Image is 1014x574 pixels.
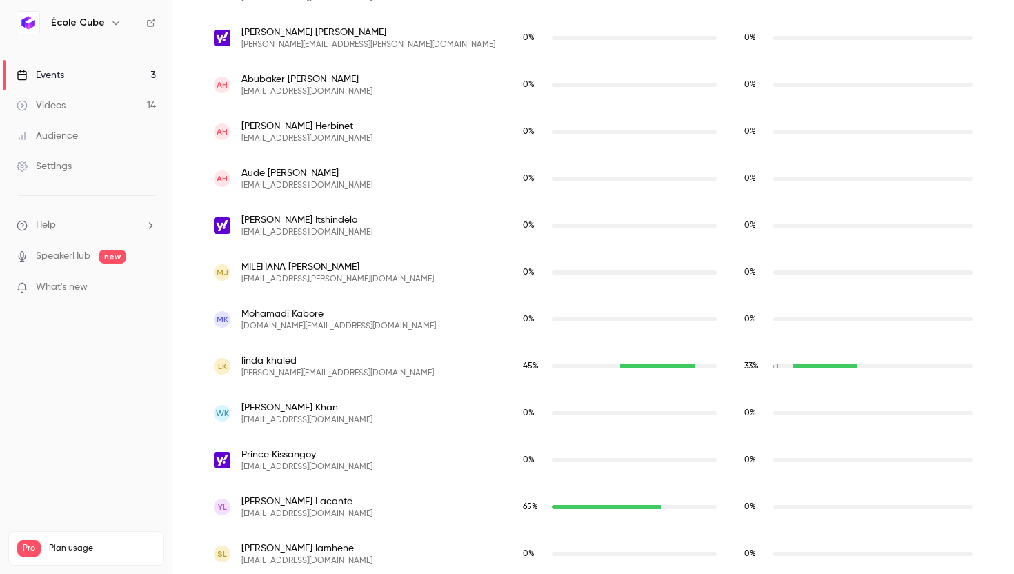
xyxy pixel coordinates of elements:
[241,321,436,332] span: [DOMAIN_NAME][EMAIL_ADDRESS][DOMAIN_NAME]
[744,34,756,42] span: 0 %
[241,133,372,144] span: [EMAIL_ADDRESS][DOMAIN_NAME]
[523,501,545,513] span: Live watch time
[241,307,436,321] span: Mohamadi Kabore
[744,79,766,91] span: Replay watch time
[99,250,126,264] span: new
[200,61,986,108] div: sedyhassan999@gmail.com
[523,268,535,277] span: 0 %
[241,119,372,133] span: [PERSON_NAME] Herbinet
[200,155,986,202] div: aude_hermann@hotmail.com
[51,16,105,30] h6: École Cube
[17,159,72,173] div: Settings
[217,172,228,185] span: AH
[744,407,766,419] span: Replay watch time
[523,266,545,279] span: Live watch time
[241,495,372,508] span: [PERSON_NAME] Lacante
[241,213,372,227] span: [PERSON_NAME] Itshindela
[200,437,986,484] div: kissangou_baron@yahoo.fr
[200,108,986,155] div: audreyherbinet@gmail.com
[217,548,227,560] span: sl
[744,266,766,279] span: Replay watch time
[523,456,535,464] span: 0 %
[523,503,538,511] span: 65 %
[217,79,228,91] span: AH
[523,32,545,44] span: Live watch time
[200,14,986,61] div: evelyne.guth@yahoo.fr
[744,360,766,373] span: Replay watch time
[744,550,756,558] span: 0 %
[523,409,535,417] span: 0 %
[241,26,495,39] span: [PERSON_NAME] [PERSON_NAME]
[214,217,230,234] img: yahoo.fr
[241,415,372,426] span: [EMAIL_ADDRESS][DOMAIN_NAME]
[241,166,372,180] span: Aude [PERSON_NAME]
[523,313,545,326] span: Live watch time
[241,354,434,368] span: linda khaled
[241,274,434,285] span: [EMAIL_ADDRESS][PERSON_NAME][DOMAIN_NAME]
[744,128,756,136] span: 0 %
[523,34,535,42] span: 0 %
[523,219,545,232] span: Live watch time
[744,221,756,230] span: 0 %
[744,362,759,370] span: 33 %
[217,313,228,326] span: MK
[744,456,756,464] span: 0 %
[241,260,434,274] span: MILEHANA [PERSON_NAME]
[523,79,545,91] span: Live watch time
[241,508,372,519] span: [EMAIL_ADDRESS][DOMAIN_NAME]
[200,296,986,343] div: mk77065879.com@gmail.com
[744,501,766,513] span: Replay watch time
[214,30,230,46] img: yahoo.fr
[241,462,372,473] span: [EMAIL_ADDRESS][DOMAIN_NAME]
[200,249,986,296] div: milehana.joseph@gmail.com
[523,175,535,183] span: 0 %
[17,129,78,143] div: Audience
[218,360,227,373] span: lk
[744,268,756,277] span: 0 %
[744,313,766,326] span: Replay watch time
[218,501,227,513] span: YL
[241,72,372,86] span: Abubaker [PERSON_NAME]
[217,266,228,279] span: MJ
[241,227,372,238] span: [EMAIL_ADDRESS][DOMAIN_NAME]
[241,368,434,379] span: [PERSON_NAME][EMAIL_ADDRESS][DOMAIN_NAME]
[744,454,766,466] span: Replay watch time
[241,555,372,566] span: [EMAIL_ADDRESS][DOMAIN_NAME]
[241,86,372,97] span: [EMAIL_ADDRESS][DOMAIN_NAME]
[523,172,545,185] span: Live watch time
[17,218,156,232] li: help-dropdown-opener
[36,218,56,232] span: Help
[523,360,545,373] span: Live watch time
[523,548,545,560] span: Live watch time
[200,390,986,437] div: khanwahidullah418@gmail.com
[241,401,372,415] span: [PERSON_NAME] Khan
[744,409,756,417] span: 0 %
[744,315,756,324] span: 0 %
[523,128,535,136] span: 0 %
[17,68,64,82] div: Events
[523,454,545,466] span: Live watch time
[36,249,90,264] a: SpeakerHub
[744,503,756,511] span: 0 %
[139,281,156,294] iframe: Noticeable Trigger
[241,448,372,462] span: Prince Kissangoy
[744,175,756,183] span: 0 %
[744,172,766,185] span: Replay watch time
[17,540,41,557] span: Pro
[744,219,766,232] span: Replay watch time
[523,221,535,230] span: 0 %
[200,343,986,390] div: linda.khaledchih@9online.fr
[744,32,766,44] span: Replay watch time
[523,315,535,324] span: 0 %
[744,548,766,560] span: Replay watch time
[241,180,372,191] span: [EMAIL_ADDRESS][DOMAIN_NAME]
[241,542,372,555] span: [PERSON_NAME] lamhene
[200,202,986,249] div: inicole03@yahoo.fr
[523,407,545,419] span: Live watch time
[49,543,155,554] span: Plan usage
[523,81,535,89] span: 0 %
[523,550,535,558] span: 0 %
[744,126,766,138] span: Replay watch time
[217,126,228,138] span: AH
[744,81,756,89] span: 0 %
